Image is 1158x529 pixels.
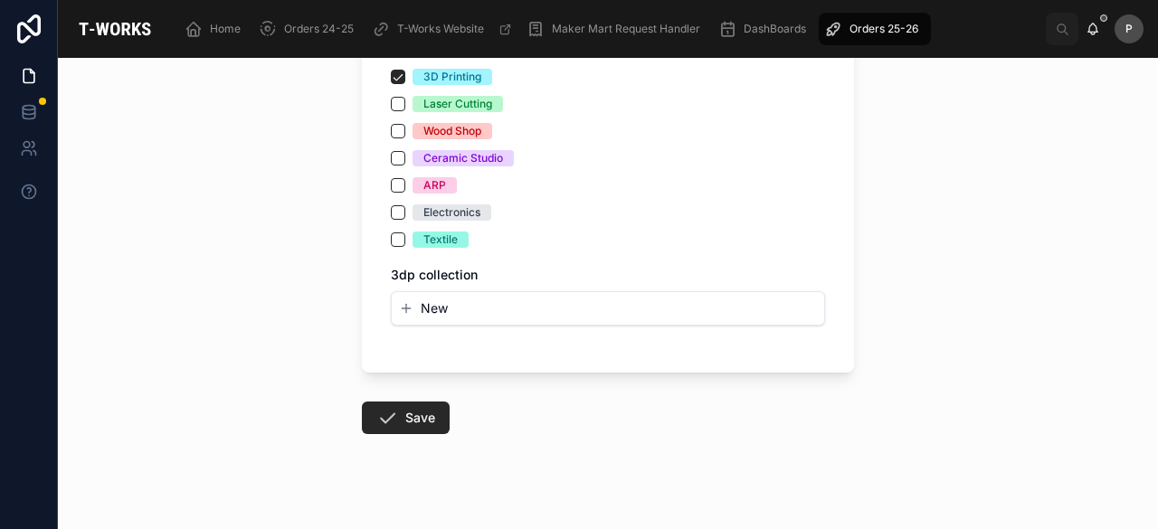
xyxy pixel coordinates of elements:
[172,9,1046,49] div: scrollable content
[421,299,448,317] span: New
[423,231,458,248] div: Textile
[72,14,157,43] img: App logo
[399,299,817,317] button: New
[362,401,450,434] button: Save
[284,22,354,36] span: Orders 24-25
[210,22,241,36] span: Home
[423,177,446,194] div: ARP
[1125,22,1133,36] span: P
[423,204,480,221] div: Electronics
[179,13,253,45] a: Home
[253,13,366,45] a: Orders 24-25
[423,69,481,85] div: 3D Printing
[850,22,918,36] span: Orders 25-26
[552,22,700,36] span: Maker Mart Request Handler
[391,267,478,282] span: 3dp collection
[366,13,521,45] a: T-Works Website
[744,22,806,36] span: DashBoards
[397,22,484,36] span: T-Works Website
[423,123,481,139] div: Wood Shop
[521,13,713,45] a: Maker Mart Request Handler
[423,150,503,166] div: Ceramic Studio
[423,96,492,112] div: Laser Cutting
[713,13,819,45] a: DashBoards
[819,13,931,45] a: Orders 25-26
